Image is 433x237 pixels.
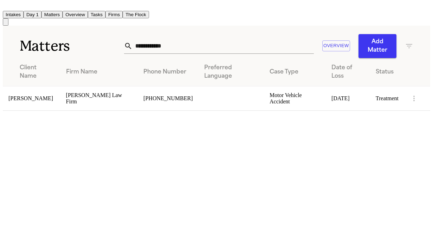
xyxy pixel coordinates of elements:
button: Tasks [88,11,105,18]
button: Intakes [3,11,24,18]
div: Firm Name [66,68,133,76]
a: Intakes [3,11,24,17]
div: Client Name [20,64,55,81]
h1: Matters [20,37,124,55]
a: Day 1 [24,11,41,17]
td: [DATE] [326,86,370,110]
div: Preferred Language [204,64,258,81]
button: Firms [105,11,123,18]
td: [PHONE_NUMBER] [138,86,198,110]
button: Add Matter [358,34,396,58]
div: Case Type [270,68,320,76]
td: [PERSON_NAME] Law Firm [60,86,138,110]
a: Matters [41,11,63,17]
img: Finch Logo [3,3,11,9]
td: Treatment [370,86,404,110]
a: Home [3,5,11,11]
td: [PERSON_NAME] [3,86,60,110]
a: Overview [63,11,88,17]
button: Day 1 [24,11,41,18]
td: Motor Vehicle Accident [264,86,326,110]
button: Matters [41,11,63,18]
a: The Flock [123,11,149,17]
div: Phone Number [143,68,193,76]
button: Overview [322,40,350,51]
div: Date of Loss [331,64,364,81]
button: Overview [63,11,88,18]
div: Status [376,68,399,76]
button: The Flock [123,11,149,18]
a: Firms [105,11,123,17]
a: Tasks [88,11,105,17]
